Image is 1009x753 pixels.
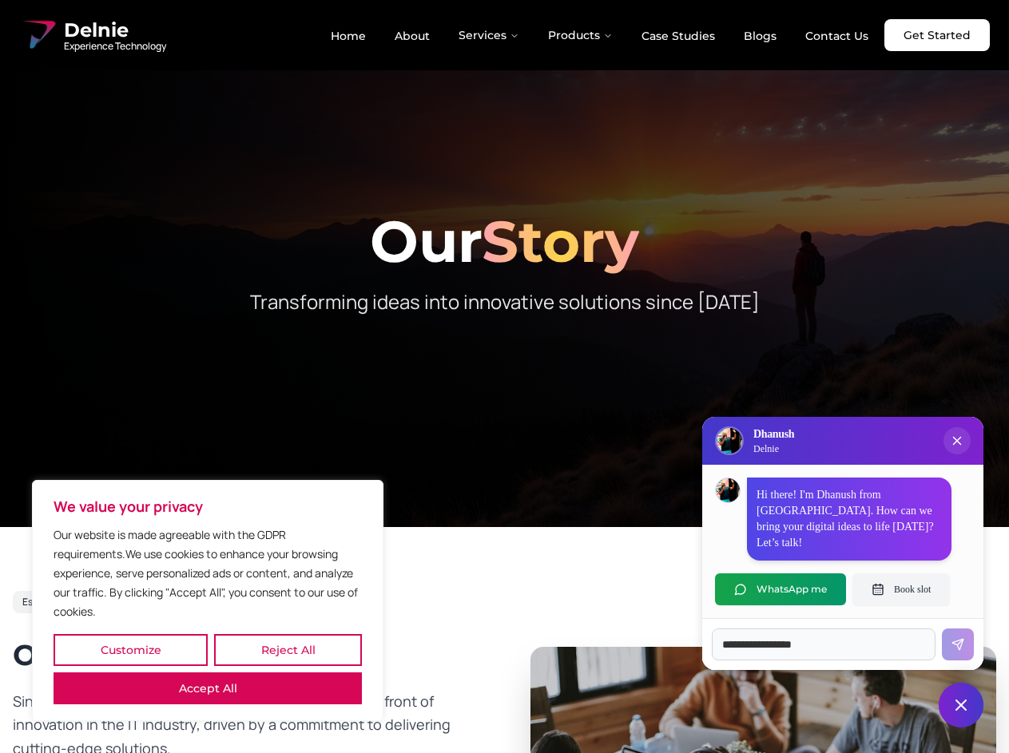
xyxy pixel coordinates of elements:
span: Experience Technology [64,40,166,53]
nav: Main [318,19,881,51]
a: Get Started [884,19,990,51]
img: Dhanush [716,478,740,502]
button: Reject All [214,634,362,666]
img: Delnie Logo [717,428,742,454]
a: Home [318,22,379,50]
p: Delnie [753,442,794,455]
button: WhatsApp me [715,573,846,605]
button: Customize [54,634,208,666]
button: Close chat [939,683,983,727]
h1: Our [13,212,996,270]
button: Services [446,19,532,51]
h2: Our Journey [13,639,479,671]
span: Est. 2017 [22,596,62,608]
span: Story [482,206,639,276]
a: Case Studies [629,22,728,50]
a: Delnie Logo Full [19,16,166,54]
p: Transforming ideas into innovative solutions since [DATE] [198,289,812,315]
a: Blogs [731,22,789,50]
h3: Dhanush [753,426,794,442]
p: We value your privacy [54,497,362,516]
p: Our website is made agreeable with the GDPR requirements.We use cookies to enhance your browsing ... [54,525,362,621]
a: Contact Us [793,22,881,50]
button: Close chat popup [943,427,971,454]
a: About [382,22,443,50]
button: Book slot [852,573,950,605]
button: Products [535,19,626,51]
button: Accept All [54,672,362,704]
img: Delnie Logo [19,16,58,54]
p: Hi there! I'm Dhanush from [GEOGRAPHIC_DATA]. How can we bring your digital ideas to life [DATE]?... [757,487,942,551]
span: Delnie [64,18,166,43]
